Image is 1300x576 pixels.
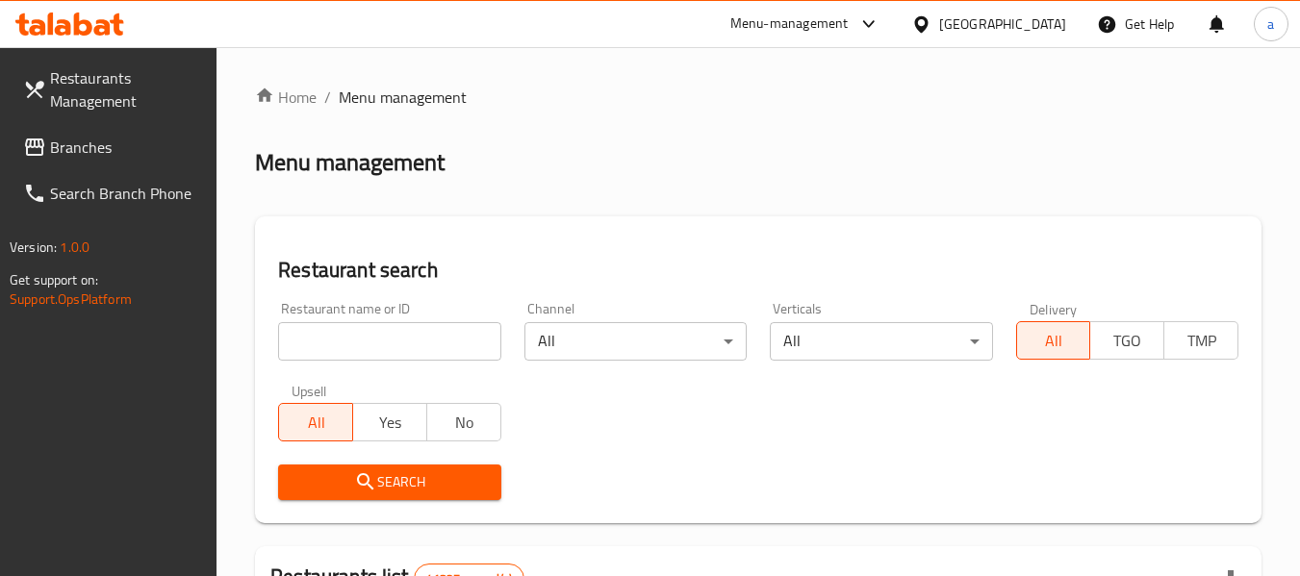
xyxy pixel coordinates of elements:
[278,464,500,500] button: Search
[50,136,202,159] span: Branches
[292,384,327,397] label: Upsell
[339,86,467,109] span: Menu management
[50,182,202,205] span: Search Branch Phone
[293,470,485,494] span: Search
[1163,321,1238,360] button: TMP
[1030,302,1078,315] label: Delivery
[324,86,331,109] li: /
[770,322,992,361] div: All
[524,322,747,361] div: All
[1016,321,1091,360] button: All
[10,267,98,292] span: Get support on:
[255,147,445,178] h2: Menu management
[1089,321,1164,360] button: TGO
[8,124,217,170] a: Branches
[352,403,427,441] button: Yes
[10,287,132,312] a: Support.OpsPlatform
[10,235,57,260] span: Version:
[426,403,501,441] button: No
[60,235,89,260] span: 1.0.0
[255,86,317,109] a: Home
[8,170,217,216] a: Search Branch Phone
[50,66,202,113] span: Restaurants Management
[1267,13,1274,35] span: a
[255,86,1262,109] nav: breadcrumb
[278,256,1238,285] h2: Restaurant search
[730,13,849,36] div: Menu-management
[1098,327,1157,355] span: TGO
[939,13,1066,35] div: [GEOGRAPHIC_DATA]
[287,409,345,437] span: All
[1172,327,1231,355] span: TMP
[1025,327,1083,355] span: All
[278,322,500,361] input: Search for restaurant name or ID..
[278,403,353,441] button: All
[361,409,420,437] span: Yes
[435,409,494,437] span: No
[8,55,217,124] a: Restaurants Management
